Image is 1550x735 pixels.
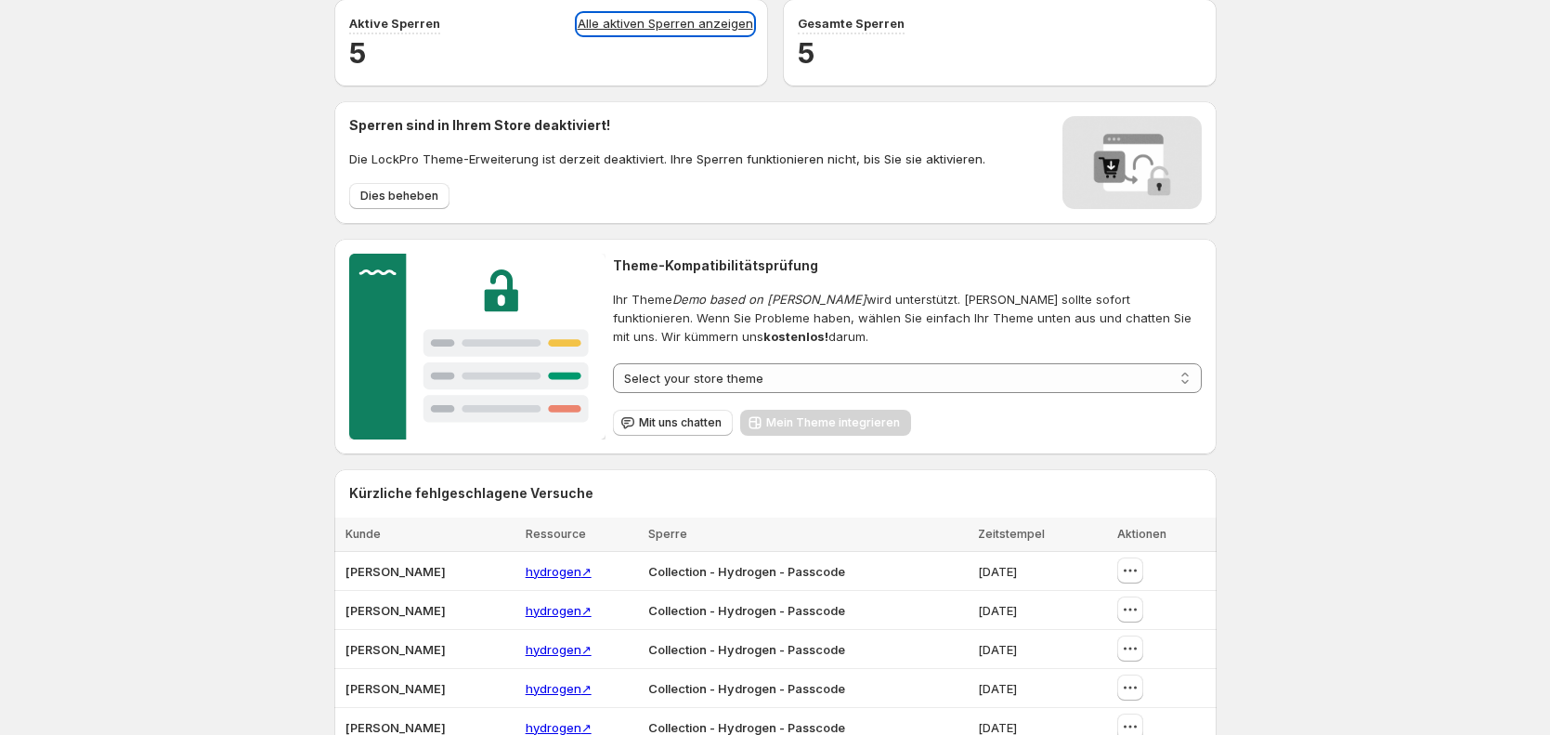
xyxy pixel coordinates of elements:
h2: Kürzliche fehlgeschlagene Versuche [349,484,593,503]
span: Ihr Theme wird unterstützt. [PERSON_NAME] sollte sofort funktionieren. Wenn Sie Probleme haben, w... [613,290,1201,346]
img: Customer support [349,254,606,440]
span: Collection - Hydrogen - Passcode [648,681,845,696]
span: Mit uns chatten [639,415,722,430]
td: [DATE] [972,552,1111,591]
a: hydrogen↗ [526,720,592,735]
span: Collection - Hydrogen - Passcode [648,642,845,657]
span: Collection - Hydrogen - Passcode [648,564,845,579]
span: [PERSON_NAME] [345,603,446,618]
button: Dies beheben [349,183,449,209]
a: hydrogen↗ [526,603,592,618]
a: hydrogen↗ [526,681,592,696]
span: Collection - Hydrogen - Passcode [648,603,845,618]
a: hydrogen↗ [526,642,592,657]
span: [PERSON_NAME] [345,564,446,579]
span: Kunde [345,527,381,541]
span: [PERSON_NAME] [345,681,446,696]
h2: 5 [349,34,753,72]
span: [PERSON_NAME] [345,720,446,735]
em: Demo based on [PERSON_NAME] [672,292,866,307]
td: [DATE] [972,630,1111,669]
span: Zeitstempel [978,527,1045,541]
td: [DATE] [972,591,1111,630]
h2: Sperren sind in Ihrem Store deaktiviert! [349,116,985,135]
img: Locks disabled [1062,116,1202,209]
span: Sperre [648,527,687,541]
h2: Theme-Kompatibilitätsprüfung [613,256,1201,275]
span: Aktionen [1117,527,1166,541]
p: Gesamte Sperren [798,14,905,33]
span: [PERSON_NAME] [345,642,446,657]
h2: 5 [798,34,1202,72]
a: Alle aktiven Sperren anzeigen [578,14,753,34]
span: Dies beheben [360,189,438,203]
button: Mit uns chatten [613,410,733,436]
strong: kostenlos! [763,329,828,344]
a: hydrogen↗ [526,564,592,579]
p: Die LockPro Theme-Erweiterung ist derzeit deaktiviert. Ihre Sperren funktionieren nicht, bis Sie ... [349,150,985,168]
p: Aktive Sperren [349,14,440,33]
td: [DATE] [972,669,1111,708]
span: Ressource [526,527,586,541]
span: Collection - Hydrogen - Passcode [648,720,845,735]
